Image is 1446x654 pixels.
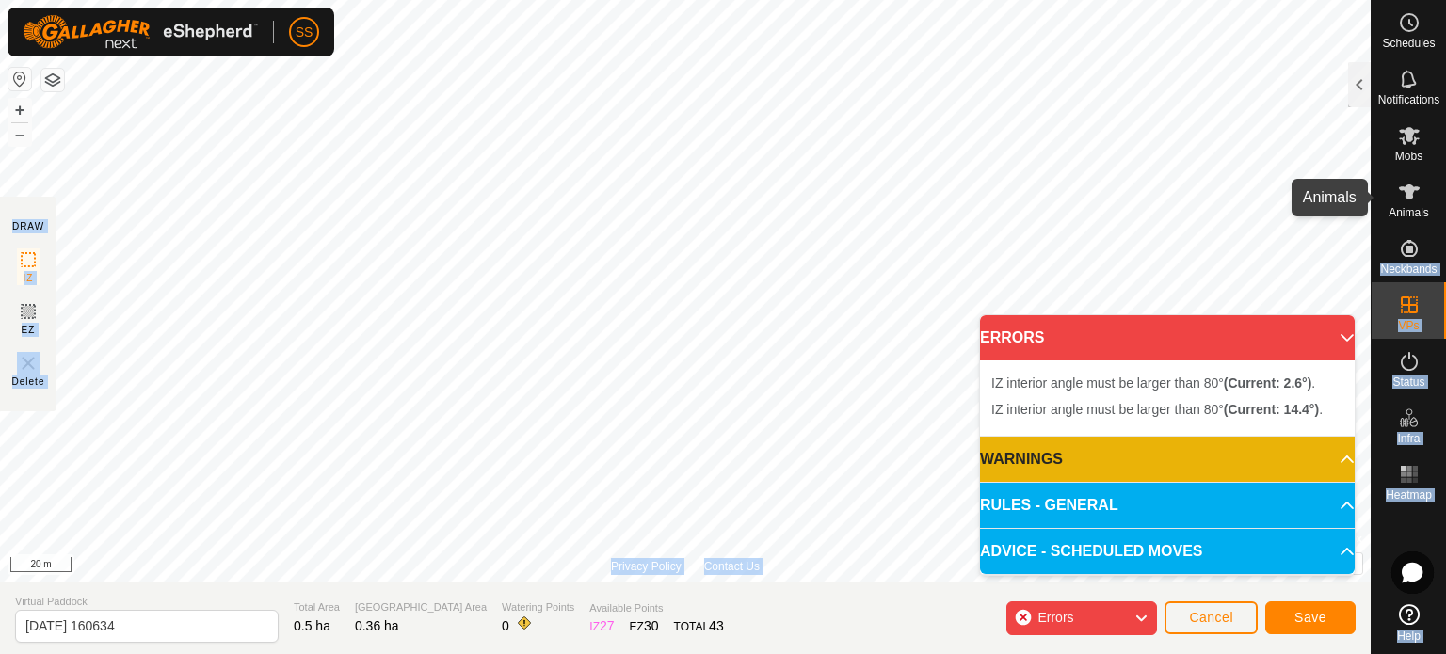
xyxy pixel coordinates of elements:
span: Available Points [589,600,723,616]
span: 27 [600,618,615,633]
p-accordion-header: RULES - GENERAL [980,483,1355,528]
p-accordion-content: ERRORS [980,360,1355,436]
span: Schedules [1382,38,1435,49]
span: ADVICE - SCHEDULED MOVES [980,540,1202,563]
div: IZ [589,616,614,636]
img: Gallagher Logo [23,15,258,49]
span: VPs [1398,320,1419,331]
button: Reset Map [8,68,31,90]
span: Errors [1037,610,1073,625]
p-accordion-header: WARNINGS [980,437,1355,482]
button: – [8,123,31,146]
button: Cancel [1165,601,1258,634]
span: 0.36 ha [355,618,399,633]
a: Help [1372,597,1446,649]
button: Map Layers [41,69,64,91]
a: Contact Us [704,558,760,575]
span: Infra [1397,433,1420,444]
span: Help [1397,630,1421,642]
span: Heatmap [1386,489,1432,501]
a: Privacy Policy [611,558,682,575]
span: IZ interior angle must be larger than 80° . [991,375,1315,391]
span: Mobs [1395,151,1422,162]
span: ERRORS [980,327,1044,349]
span: Save [1294,610,1326,625]
span: IZ [24,271,34,285]
span: Virtual Paddock [15,594,279,610]
span: Watering Points [502,599,574,615]
b: (Current: 14.4°) [1224,402,1319,417]
span: IZ interior angle must be larger than 80° . [991,402,1323,417]
div: TOTAL [674,616,724,636]
button: + [8,99,31,121]
span: WARNINGS [980,448,1063,471]
span: RULES - GENERAL [980,494,1118,517]
p-accordion-header: ERRORS [980,315,1355,360]
span: Notifications [1378,94,1439,105]
span: Animals [1389,207,1429,218]
span: Delete [12,375,45,389]
span: Neckbands [1380,263,1437,275]
span: 30 [644,618,659,633]
span: Total Area [294,599,340,615]
b: (Current: 2.6°) [1224,375,1312,391]
span: Cancel [1189,610,1233,625]
span: Status [1392,376,1424,388]
div: DRAW [12,219,44,233]
div: EZ [630,616,659,636]
span: [GEOGRAPHIC_DATA] Area [355,599,487,615]
span: 0.5 ha [294,618,330,633]
span: SS [296,23,313,42]
span: EZ [22,323,36,337]
button: Save [1265,601,1356,634]
span: 43 [709,618,724,633]
p-accordion-header: ADVICE - SCHEDULED MOVES [980,529,1355,574]
img: VP [17,352,40,375]
span: 0 [502,618,509,633]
